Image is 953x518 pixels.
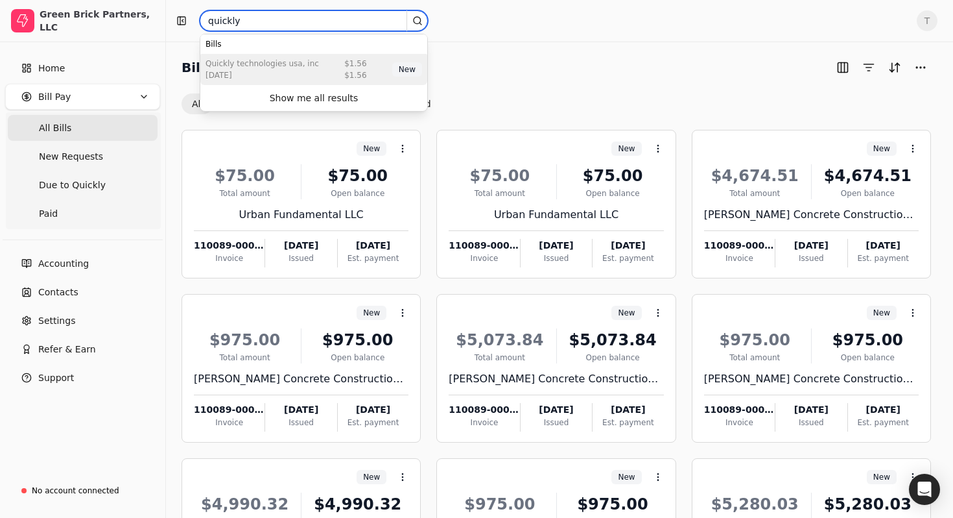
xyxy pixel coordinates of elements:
button: Show me all results [203,88,425,108]
div: $4,990.32 [194,493,296,516]
div: $975.00 [194,328,296,352]
div: 110089-000440-01 [449,239,519,253]
div: $75.00 [449,164,550,188]
span: Paid [39,207,58,221]
div: Total amount [449,352,550,364]
span: Contacts [38,286,78,299]
div: $4,990.32 [307,493,408,516]
div: Invoice [449,417,519,428]
div: $75.00 [307,164,408,188]
span: New [873,471,890,483]
div: $1.56 [344,58,366,69]
div: 110089-000802-01 [194,403,265,417]
div: [PERSON_NAME] Concrete Construction, Inc [194,371,408,387]
div: $975.00 [449,493,550,516]
div: Issued [775,417,847,428]
div: [DATE] [521,403,592,417]
div: Quickly Technologies USA, Inc [206,58,319,69]
div: [PERSON_NAME] Concrete Construction, Inc [704,207,919,223]
div: Total amount [194,352,296,364]
div: [DATE] [338,239,408,253]
div: [PERSON_NAME] Concrete Construction, Inc [449,371,663,387]
div: Open Intercom Messenger [909,474,940,505]
button: Sort [884,57,905,78]
span: New [873,143,890,154]
span: Settings [38,314,75,328]
div: Issued [265,253,336,264]
input: Search [200,10,428,31]
div: Total amount [704,352,806,364]
div: [DATE] [338,403,408,417]
span: New [363,471,380,483]
div: $75.00 [562,164,664,188]
button: T [917,10,937,31]
div: Bills [200,34,427,54]
div: [DATE] [593,239,663,253]
div: $1.56 [344,69,366,81]
button: All [182,93,213,114]
div: $975.00 [704,328,806,352]
div: Suggestions [200,34,427,85]
div: [DATE] [775,239,847,253]
div: Issued [775,253,847,264]
a: Accounting [5,251,160,277]
div: Est. payment [593,417,663,428]
div: Est. payment [848,253,919,264]
div: $4,674.51 [704,164,806,188]
a: No account connected [5,479,160,502]
div: Invoice [194,253,265,264]
div: [DATE] [775,403,847,417]
div: $4,674.51 [817,164,919,188]
a: All Bills [8,115,158,141]
span: New Requests [39,150,103,164]
div: Issued [521,253,592,264]
div: [DATE] [848,403,919,417]
div: Est. payment [338,253,408,264]
div: Issued [521,417,592,428]
div: Open balance [307,188,408,199]
span: All Bills [39,121,71,135]
div: [DATE] [593,403,663,417]
div: Open balance [562,188,664,199]
button: Support [5,365,160,391]
span: New [618,307,635,319]
div: 110089-000800-01 [704,239,775,253]
div: Total amount [194,188,296,199]
span: Refer & Earn [38,343,96,356]
div: $975.00 [307,328,408,352]
span: Due to Quickly [39,179,106,192]
div: No account connected [32,485,119,497]
span: Accounting [38,257,89,271]
div: $5,073.84 [562,328,664,352]
a: New Requests [8,143,158,169]
a: Due to Quickly [8,172,158,198]
div: Invoice [704,253,775,264]
div: $5,280.03 [817,493,919,516]
button: Refer & Earn [5,336,160,362]
div: Est. payment [848,417,919,428]
a: Contacts [5,279,160,305]
div: [DATE] [848,239,919,253]
span: New [618,143,635,154]
div: Show me all results [270,92,359,105]
div: Est. payment [593,253,663,264]
span: New [873,307,890,319]
div: 110089-000431-01 [194,239,265,253]
div: Open balance [307,352,408,364]
div: $975.00 [562,493,664,516]
div: Urban Fundamental LLC [194,207,408,223]
div: Open balance [562,352,664,364]
div: Open balance [817,352,919,364]
div: Invoice [194,417,265,428]
div: [DATE] [265,239,336,253]
div: $5,280.03 [704,493,806,516]
div: [DATE] [265,403,336,417]
span: New [618,471,635,483]
div: [PERSON_NAME] Concrete Construction, Inc [704,371,919,387]
button: More [910,57,931,78]
div: Invoice [704,417,775,428]
a: Home [5,55,160,81]
div: Est. payment [338,417,408,428]
h2: Bill Pay [182,57,235,78]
